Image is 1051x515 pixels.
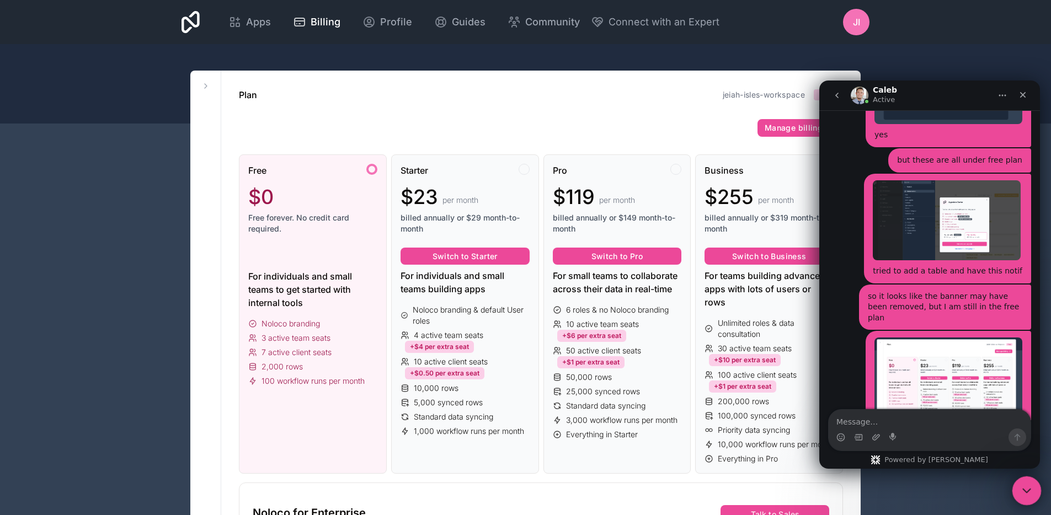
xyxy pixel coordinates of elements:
span: Apps [246,14,271,30]
span: Business [705,164,744,177]
span: JI [853,15,860,29]
span: 5,000 synced rows [414,397,483,408]
span: 100 active client seats [718,369,797,380]
span: 10,000 workflow runs per month [718,439,833,450]
div: +$0.50 per extra seat [405,367,484,379]
span: Profile [380,14,412,30]
span: Standard data syncing [566,400,645,411]
span: $119 [553,186,595,208]
span: 10 active team seats [566,319,639,330]
span: 30 active team seats [718,343,792,354]
span: 10,000 rows [414,383,458,394]
span: Connect with an Expert [609,14,719,30]
button: Connect with an Expert [591,14,719,30]
span: Everything in Starter [566,429,638,440]
div: +$10 per extra seat [709,354,781,366]
button: Switch to Pro [553,248,682,265]
button: Manage billing [757,119,843,137]
span: Priority data syncing [718,425,790,436]
button: Switch to Starter [401,248,530,265]
button: Switch to Business [705,248,834,265]
span: per month [599,195,635,206]
span: Billing [311,14,340,30]
div: +$1 per extra seat [709,380,776,393]
span: 6 roles & no Noloco branding [566,304,669,315]
span: Community [525,14,580,30]
span: 10 active client seats [414,356,488,367]
span: Guides [452,14,486,30]
iframe: Intercom live chat [1012,476,1042,506]
span: billed annually or $29 month-to-month [401,212,530,234]
span: 25,000 synced rows [566,386,640,397]
span: 100 workflow runs per month [262,375,365,387]
span: Standard data syncing [414,411,493,422]
span: 50,000 rows [566,372,612,383]
span: 1,000 workflow runs per month [414,426,524,437]
div: +$1 per extra seat [557,356,625,368]
div: +$6 per extra seat [557,330,626,342]
span: Starter [401,164,428,177]
span: 4 active team seats [414,330,483,341]
div: For teams building advanced apps with lots of users or rows [705,269,834,309]
span: Manage billing [765,123,823,133]
span: billed annually or $319 month-to-month [705,212,834,234]
span: Everything in Pro [718,453,778,464]
span: billed annually or $149 month-to-month [553,212,682,234]
span: 200,000 rows [718,396,769,407]
span: 7 active client seats [262,347,332,358]
span: Pro [553,164,567,177]
a: jeiah-isles-workspace [723,90,805,99]
span: Free [248,164,266,177]
span: per month [442,195,478,206]
div: For small teams to collaborate across their data in real-time [553,269,682,296]
span: Free forever. No credit card required. [248,212,377,234]
span: Noloco branding & default User roles [413,304,529,326]
h1: Plan [239,88,257,101]
iframe: Intercom live chat [819,81,1040,469]
span: $23 [401,186,438,208]
span: 3 active team seats [262,332,330,344]
div: For individuals and small teams building apps [401,269,530,296]
span: 100,000 synced rows [718,410,796,421]
span: 2,000 rows [262,361,303,372]
span: Noloco branding [262,318,320,329]
a: Profile [354,10,421,34]
span: Unlimited roles & data consultation [718,318,834,340]
span: $0 [248,186,274,208]
span: $255 [705,186,754,208]
span: per month [758,195,794,206]
div: +$4 per extra seat [405,341,474,353]
a: Apps [220,10,280,34]
a: Community [499,10,589,34]
a: Billing [284,10,349,34]
a: Guides [425,10,494,34]
span: 3,000 workflow runs per month [566,415,677,426]
span: 50 active client seats [566,345,641,356]
div: For individuals and small teams to get started with internal tools [248,270,377,309]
